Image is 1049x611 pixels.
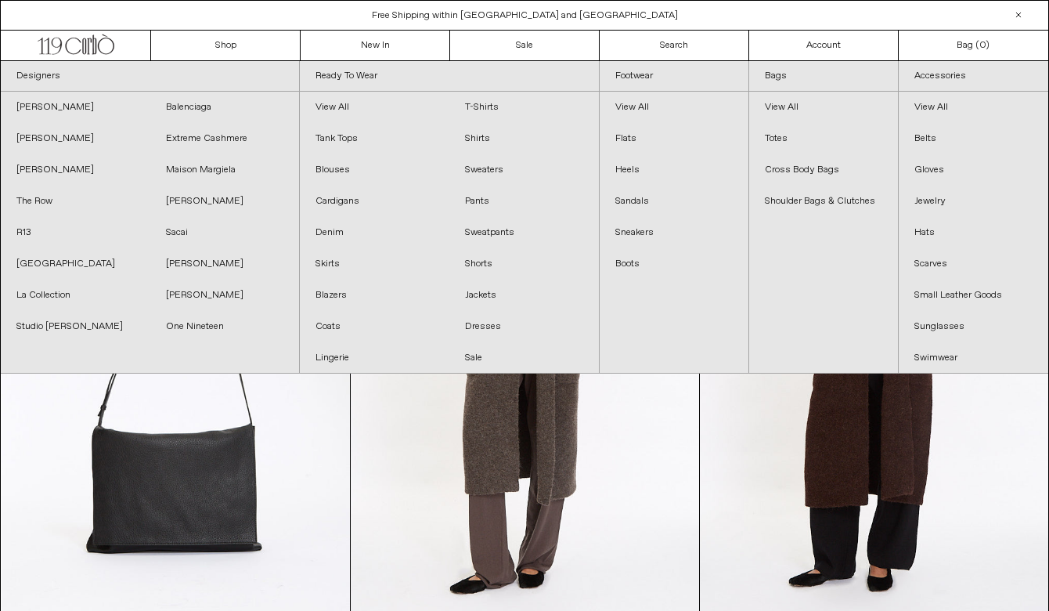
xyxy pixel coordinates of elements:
[899,248,1048,280] a: Scarves
[150,186,300,217] a: [PERSON_NAME]
[899,342,1048,374] a: Swimwear
[449,342,599,374] a: Sale
[1,186,150,217] a: The Row
[1,123,150,154] a: [PERSON_NAME]
[600,123,748,154] a: Flats
[150,248,300,280] a: [PERSON_NAME]
[301,31,450,60] a: New In
[1,311,150,342] a: Studio [PERSON_NAME]
[600,31,749,60] a: Search
[450,31,600,60] a: Sale
[600,217,748,248] a: Sneakers
[300,186,449,217] a: Cardigans
[150,92,300,123] a: Balenciaga
[300,280,449,311] a: Blazers
[449,123,599,154] a: Shirts
[749,92,898,123] a: View All
[150,123,300,154] a: Extreme Cashmere
[300,92,449,123] a: View All
[899,92,1048,123] a: View All
[899,154,1048,186] a: Gloves
[749,61,898,92] a: Bags
[600,186,748,217] a: Sandals
[600,92,748,123] a: View All
[150,154,300,186] a: Maison Margiela
[749,123,898,154] a: Totes
[449,154,599,186] a: Sweaters
[449,248,599,280] a: Shorts
[899,123,1048,154] a: Belts
[372,9,678,22] a: Free Shipping within [GEOGRAPHIC_DATA] and [GEOGRAPHIC_DATA]
[300,311,449,342] a: Coats
[600,248,748,280] a: Boots
[1,248,150,280] a: [GEOGRAPHIC_DATA]
[979,38,990,52] span: )
[300,217,449,248] a: Denim
[600,154,748,186] a: Heels
[899,217,1048,248] a: Hats
[300,154,449,186] a: Blouses
[150,311,300,342] a: One Nineteen
[151,31,301,60] a: Shop
[899,280,1048,311] a: Small Leather Goods
[899,31,1048,60] a: Bag ()
[1,217,150,248] a: R13
[449,311,599,342] a: Dresses
[1,280,150,311] a: La Collection
[899,311,1048,342] a: Sunglasses
[979,39,986,52] span: 0
[749,31,899,60] a: Account
[300,123,449,154] a: Tank Tops
[1,92,150,123] a: [PERSON_NAME]
[1,154,150,186] a: [PERSON_NAME]
[1,61,299,92] a: Designers
[449,280,599,311] a: Jackets
[600,61,748,92] a: Footwear
[899,61,1048,92] a: Accessories
[749,154,898,186] a: Cross Body Bags
[449,217,599,248] a: Sweatpants
[449,92,599,123] a: T-Shirts
[300,342,449,374] a: Lingerie
[300,248,449,280] a: Skirts
[150,280,300,311] a: [PERSON_NAME]
[449,186,599,217] a: Pants
[300,61,598,92] a: Ready To Wear
[150,217,300,248] a: Sacai
[749,186,898,217] a: Shoulder Bags & Clutches
[899,186,1048,217] a: Jewelry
